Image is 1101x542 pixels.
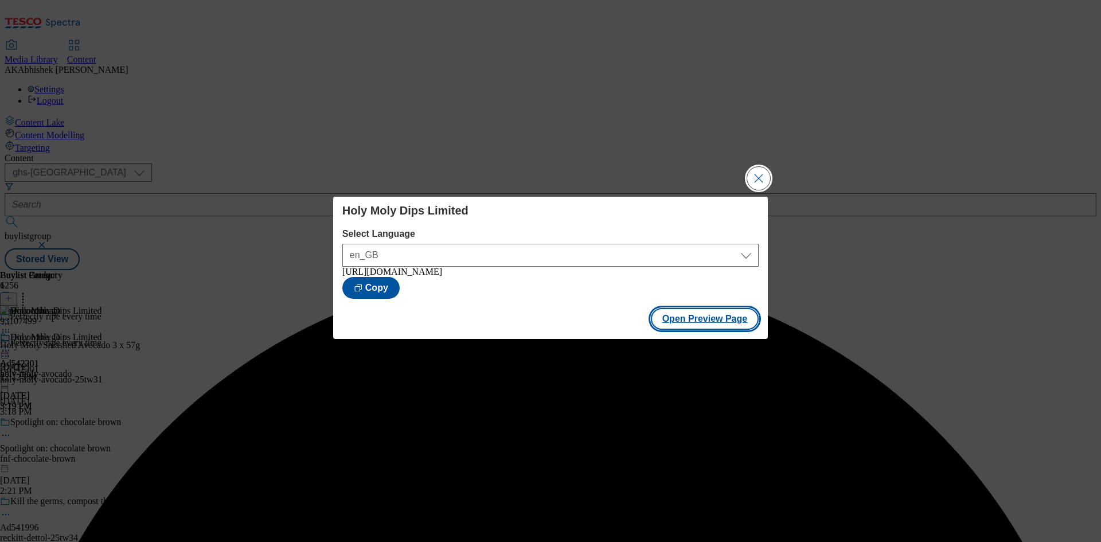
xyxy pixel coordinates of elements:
[342,229,759,239] label: Select Language
[342,204,759,217] h4: Holy Moly Dips Limited
[651,308,759,330] button: Open Preview Page
[342,277,400,299] button: Copy
[342,267,759,277] div: [URL][DOMAIN_NAME]
[333,197,768,339] div: Modal
[747,167,770,190] button: Close Modal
